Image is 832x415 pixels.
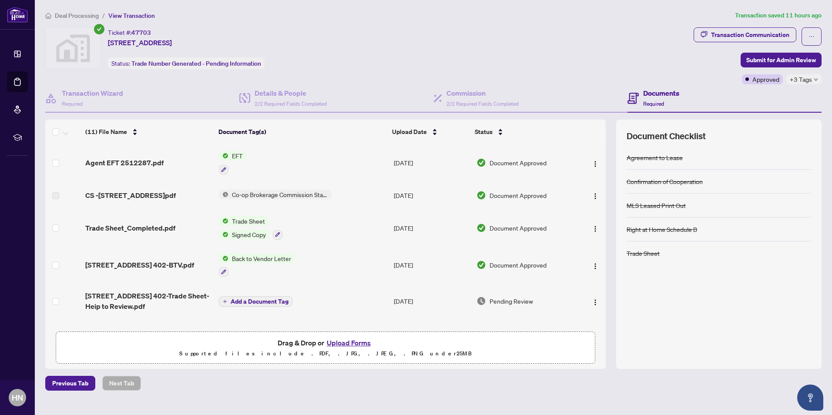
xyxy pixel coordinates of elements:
span: Trade Number Generated - Pending Information [131,60,261,67]
td: [DATE] [390,181,473,209]
span: Approved [752,74,779,84]
button: Status IconEFT [219,151,246,174]
div: Status: [108,57,265,69]
span: CS -[STREET_ADDRESS]pdf [85,190,176,201]
img: Logo [592,161,599,167]
img: Document Status [476,158,486,167]
div: Transaction Communication [711,28,789,42]
button: Status IconBack to Vendor Letter [219,254,295,277]
img: Status Icon [219,151,228,161]
img: Logo [592,299,599,306]
span: Deal Processing [55,12,99,20]
td: [DATE] [390,247,473,284]
span: Status [475,127,493,137]
article: Transaction saved 11 hours ago [735,10,822,20]
div: Agreement to Lease [627,153,683,162]
img: Document Status [476,296,486,306]
span: Pending Review [490,296,533,306]
button: Transaction Communication [694,27,796,42]
button: Status IconTrade SheetStatus IconSigned Copy [219,216,282,240]
span: Back to Vendor Letter [228,254,295,263]
span: ellipsis [809,33,815,40]
span: [STREET_ADDRESS] 402-BTV.pdf [85,260,194,270]
button: Status IconCo-op Brokerage Commission Statement [219,190,332,199]
span: plus [223,299,227,304]
div: Right at Home Schedule B [627,224,697,234]
span: Document Approved [490,191,547,200]
span: 2/2 Required Fields Completed [446,100,519,107]
span: Agent EFT 2512287.pdf [85,157,164,168]
img: svg%3e [46,28,101,69]
span: [STREET_ADDRESS] 402-Trade Sheet-Heip to Review.pdf [85,291,212,311]
td: [DATE] [390,284,473,318]
span: Drag & Drop or [278,337,373,348]
span: Upload Date [392,127,427,137]
button: Next Tab [102,376,141,391]
button: Logo [588,188,602,202]
span: Required [62,100,83,107]
th: (11) File Name [82,120,215,144]
span: down [814,77,818,82]
h4: Transaction Wizard [62,88,123,98]
img: logo [7,7,28,23]
span: View Transaction [108,12,155,20]
img: Logo [592,225,599,232]
img: Logo [592,193,599,200]
button: Open asap [797,385,823,411]
button: Upload Forms [324,337,373,348]
span: 47703 [131,29,151,37]
span: +3 Tags [790,74,812,84]
li: / [102,10,105,20]
span: Signed Copy [228,230,269,239]
img: Document Status [476,191,486,200]
img: Document Status [476,223,486,233]
img: Logo [592,263,599,270]
span: Trade Sheet_Completed.pdf [85,223,175,233]
p: Supported files include .PDF, .JPG, .JPEG, .PNG under 25 MB [61,348,590,359]
button: Add a Document Tag [219,295,292,307]
button: Logo [588,258,602,272]
h4: Details & People [255,88,327,98]
img: Status Icon [219,254,228,263]
button: Add a Document Tag [219,296,292,307]
img: Status Icon [219,190,228,199]
button: Logo [588,294,602,308]
span: Drag & Drop orUpload FormsSupported files include .PDF, .JPG, .JPEG, .PNG under25MB [56,332,595,364]
h4: Documents [643,88,679,98]
span: (11) File Name [85,127,127,137]
span: Document Checklist [627,130,706,142]
td: [DATE] [390,144,473,181]
span: Trade Sheet [228,216,268,226]
span: Submit for Admin Review [746,53,816,67]
div: Confirmation of Cooperation [627,177,703,186]
span: Document Approved [490,260,547,270]
th: Status [471,120,574,144]
div: Ticket #: [108,27,151,37]
span: Document Approved [490,223,547,233]
span: HN [12,392,23,404]
h4: Commission [446,88,519,98]
span: [STREET_ADDRESS] [108,37,172,48]
img: Status Icon [219,230,228,239]
span: Document Approved [490,158,547,167]
button: Submit for Admin Review [741,53,822,67]
span: Required [643,100,664,107]
img: Status Icon [219,216,228,226]
button: Previous Tab [45,376,95,391]
th: Upload Date [389,120,471,144]
button: Logo [588,156,602,170]
td: [DATE] [390,209,473,247]
div: MLS Leased Print Out [627,201,686,210]
span: home [45,13,51,19]
th: Document Tag(s) [215,120,389,144]
span: EFT [228,151,246,161]
td: [DATE] [390,318,473,346]
span: 2/2 Required Fields Completed [255,100,327,107]
button: Logo [588,221,602,235]
span: Previous Tab [52,376,88,390]
span: check-circle [94,24,104,34]
div: Trade Sheet [627,248,660,258]
img: Document Status [476,260,486,270]
span: Add a Document Tag [231,298,289,305]
span: Co-op Brokerage Commission Statement [228,190,332,199]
